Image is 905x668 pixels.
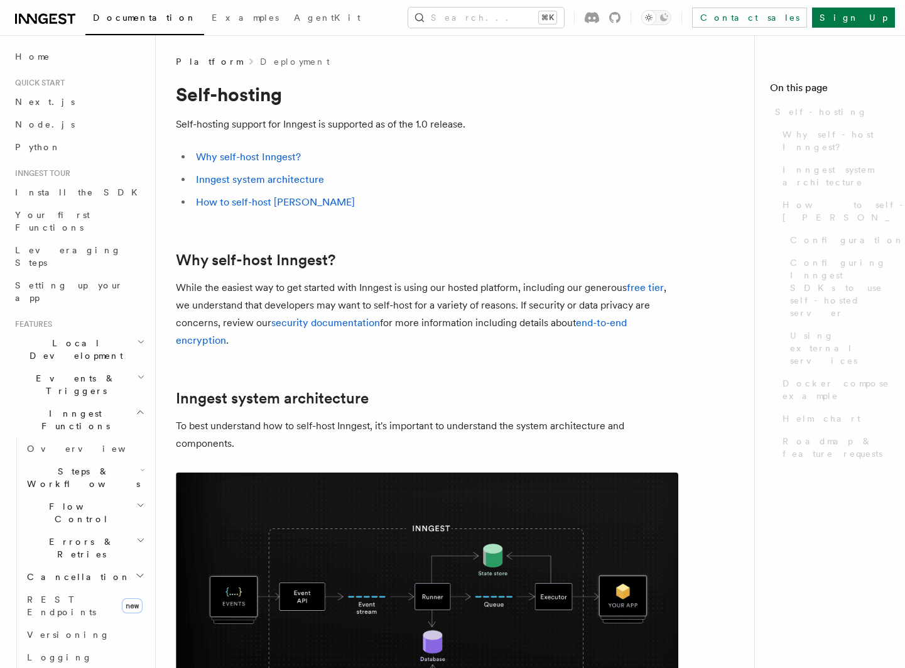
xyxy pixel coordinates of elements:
[204,4,286,34] a: Examples
[778,158,890,194] a: Inngest system architecture
[770,101,890,123] a: Self-hosting
[176,116,678,133] p: Self-hosting support for Inngest is supported as of the 1.0 release.
[778,372,890,407] a: Docker compose example
[641,10,671,25] button: Toggle dark mode
[778,407,890,430] a: Helm chart
[778,123,890,158] a: Why self-host Inngest?
[627,282,664,293] a: free tier
[122,598,143,613] span: new
[783,412,860,425] span: Helm chart
[176,417,678,452] p: To best understand how to self-host Inngest, it's important to understand the system architecture...
[408,8,564,28] button: Search...⌘K
[15,119,75,129] span: Node.js
[286,4,368,34] a: AgentKit
[294,13,360,23] span: AgentKit
[15,245,121,268] span: Leveraging Steps
[260,55,330,68] a: Deployment
[212,13,279,23] span: Examples
[10,204,148,239] a: Your first Functions
[176,55,242,68] span: Platform
[778,430,890,465] a: Roadmap & feature requests
[10,274,148,309] a: Setting up your app
[93,13,197,23] span: Documentation
[783,128,890,153] span: Why self-host Inngest?
[10,367,148,402] button: Events & Triggers
[176,251,335,269] a: Why self-host Inngest?
[22,465,140,490] span: Steps & Workflows
[10,372,137,397] span: Events & Triggers
[812,8,895,28] a: Sign Up
[539,11,556,24] kbd: ⌘K
[22,437,148,460] a: Overview
[790,234,904,246] span: Configuration
[785,324,890,372] a: Using external services
[22,500,136,525] span: Flow Control
[692,8,807,28] a: Contact sales
[775,106,867,118] span: Self-hosting
[15,210,90,233] span: Your first Functions
[22,623,148,646] a: Versioning
[10,113,148,136] a: Node.js
[176,279,678,349] p: While the easiest way to get started with Inngest is using our hosted platform, including our gen...
[15,187,145,197] span: Install the SDK
[10,319,52,329] span: Features
[10,181,148,204] a: Install the SDK
[196,151,301,163] a: Why self-host Inngest?
[778,194,890,229] a: How to self-host [PERSON_NAME]
[15,280,123,303] span: Setting up your app
[15,97,75,107] span: Next.js
[196,173,324,185] a: Inngest system architecture
[783,377,890,402] span: Docker compose example
[15,50,50,63] span: Home
[10,239,148,274] a: Leveraging Steps
[10,136,148,158] a: Python
[271,317,380,329] a: security documentation
[22,460,148,495] button: Steps & Workflows
[10,45,148,68] a: Home
[27,594,96,617] span: REST Endpoints
[22,566,148,588] button: Cancellation
[10,407,136,432] span: Inngest Functions
[790,329,890,367] span: Using external services
[783,435,890,460] span: Roadmap & feature requests
[22,571,131,583] span: Cancellation
[196,196,355,208] a: How to self-host [PERSON_NAME]
[22,535,136,561] span: Errors & Retries
[790,256,890,319] span: Configuring Inngest SDKs to use self-hosted server
[783,163,890,189] span: Inngest system architecture
[10,78,65,88] span: Quick start
[10,332,148,367] button: Local Development
[27,444,156,454] span: Overview
[10,168,70,178] span: Inngest tour
[85,4,204,35] a: Documentation
[785,229,890,251] a: Configuration
[27,630,110,640] span: Versioning
[770,80,890,101] h4: On this page
[176,390,369,407] a: Inngest system architecture
[785,251,890,324] a: Configuring Inngest SDKs to use self-hosted server
[22,495,148,530] button: Flow Control
[22,530,148,566] button: Errors & Retries
[27,652,92,662] span: Logging
[176,83,678,106] h1: Self-hosting
[22,588,148,623] a: REST Endpointsnew
[15,142,61,152] span: Python
[10,90,148,113] a: Next.js
[10,337,137,362] span: Local Development
[10,402,148,437] button: Inngest Functions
